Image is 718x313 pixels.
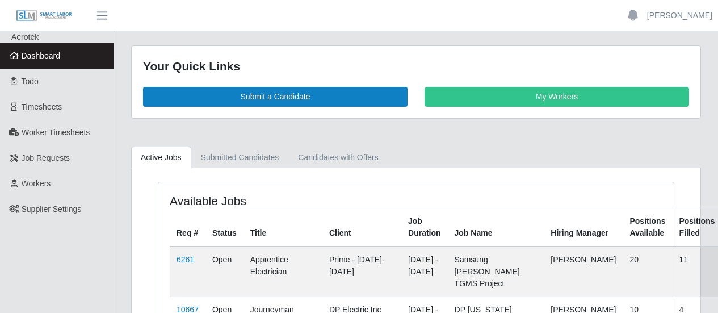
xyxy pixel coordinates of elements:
[205,208,243,247] th: Status
[544,208,623,247] th: Hiring Manager
[22,128,90,137] span: Worker Timesheets
[22,51,61,60] span: Dashboard
[401,247,448,297] td: [DATE] - [DATE]
[623,247,672,297] td: 20
[205,247,243,297] td: Open
[170,194,365,208] h4: Available Jobs
[22,179,51,188] span: Workers
[243,208,322,247] th: Title
[22,205,82,214] span: Supplier Settings
[243,247,322,297] td: Apprentice Electrician
[22,102,62,111] span: Timesheets
[191,147,289,169] a: Submitted Candidates
[448,208,544,247] th: Job Name
[143,87,408,107] a: Submit a Candidate
[425,87,689,107] a: My Workers
[11,32,39,41] span: Aerotek
[22,77,39,86] span: Todo
[322,208,401,247] th: Client
[647,10,712,22] a: [PERSON_NAME]
[544,247,623,297] td: [PERSON_NAME]
[170,208,205,247] th: Req #
[143,57,689,76] div: Your Quick Links
[288,147,388,169] a: Candidates with Offers
[16,10,73,22] img: SLM Logo
[177,255,194,264] a: 6261
[623,208,672,247] th: Positions Available
[22,153,70,162] span: Job Requests
[448,247,544,297] td: Samsung [PERSON_NAME] TGMS Project
[322,247,401,297] td: Prime - [DATE]-[DATE]
[131,147,191,169] a: Active Jobs
[401,208,448,247] th: Job Duration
